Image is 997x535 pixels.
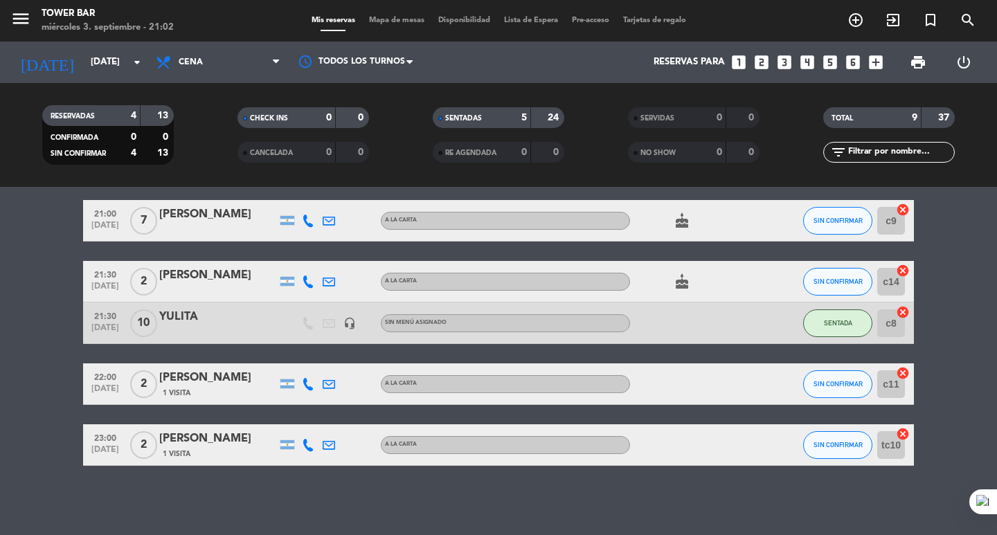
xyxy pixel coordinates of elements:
[88,384,123,400] span: [DATE]
[814,441,863,448] span: SIN CONFIRMAR
[814,278,863,285] span: SIN CONFIRMAR
[896,427,910,441] i: cancel
[912,113,917,123] strong: 9
[385,320,447,325] span: Sin menú asignado
[385,442,417,447] span: A LA CARTA
[163,448,190,460] span: 1 Visita
[674,212,690,229] i: cake
[358,147,366,157] strong: 0
[616,17,693,24] span: Tarjetas de regalo
[10,8,31,29] i: menu
[832,115,853,122] span: TOTAL
[821,53,839,71] i: looks_5
[343,317,356,329] i: headset_mic
[305,17,362,24] span: Mis reservas
[131,132,136,142] strong: 0
[654,57,725,68] span: Reservas para
[131,111,136,120] strong: 4
[326,113,332,123] strong: 0
[163,388,190,399] span: 1 Visita
[867,53,885,71] i: add_box
[130,207,157,235] span: 7
[960,12,976,28] i: search
[803,268,872,296] button: SIN CONFIRMAR
[163,132,171,142] strong: 0
[847,12,864,28] i: add_circle_outline
[803,207,872,235] button: SIN CONFIRMAR
[51,113,95,120] span: RESERVADAS
[362,17,431,24] span: Mapa de mesas
[565,17,616,24] span: Pre-acceso
[88,221,123,237] span: [DATE]
[385,278,417,284] span: A LA CARTA
[42,7,174,21] div: Tower Bar
[358,113,366,123] strong: 0
[674,273,690,290] i: cake
[42,21,174,35] div: miércoles 3. septiembre - 21:02
[157,148,171,158] strong: 13
[730,53,748,71] i: looks_one
[717,147,722,157] strong: 0
[830,144,847,161] i: filter_list
[445,149,496,156] span: RE AGENDADA
[553,147,562,157] strong: 0
[896,366,910,380] i: cancel
[941,42,987,83] div: LOG OUT
[88,368,123,384] span: 22:00
[521,113,527,123] strong: 5
[131,148,136,158] strong: 4
[88,266,123,282] span: 21:30
[129,54,145,71] i: arrow_drop_down
[824,319,852,327] span: SENTADA
[548,113,562,123] strong: 24
[159,266,277,284] div: [PERSON_NAME]
[130,268,157,296] span: 2
[130,431,157,459] span: 2
[445,115,482,122] span: SENTADAS
[88,307,123,323] span: 21:30
[88,429,123,445] span: 23:00
[753,53,771,71] i: looks_two
[803,431,872,459] button: SIN CONFIRMAR
[130,370,157,398] span: 2
[130,309,157,337] span: 10
[159,430,277,448] div: [PERSON_NAME]
[896,305,910,319] i: cancel
[814,380,863,388] span: SIN CONFIRMAR
[10,47,84,78] i: [DATE]
[159,308,277,326] div: YULITA
[385,381,417,386] span: A LA CARTA
[748,113,757,123] strong: 0
[159,369,277,387] div: [PERSON_NAME]
[159,206,277,224] div: [PERSON_NAME]
[521,147,527,157] strong: 0
[844,53,862,71] i: looks_6
[847,145,954,160] input: Filtrar por nombre...
[250,115,288,122] span: CHECK INS
[88,323,123,339] span: [DATE]
[640,149,676,156] span: NO SHOW
[10,8,31,34] button: menu
[157,111,171,120] strong: 13
[896,264,910,278] i: cancel
[51,134,98,141] span: CONFIRMADA
[814,217,863,224] span: SIN CONFIRMAR
[717,113,722,123] strong: 0
[775,53,793,71] i: looks_3
[385,217,417,223] span: A LA CARTA
[250,149,293,156] span: CANCELADA
[179,57,203,67] span: Cena
[798,53,816,71] i: looks_4
[88,205,123,221] span: 21:00
[748,147,757,157] strong: 0
[938,113,952,123] strong: 37
[431,17,497,24] span: Disponibilidad
[803,309,872,337] button: SENTADA
[88,282,123,298] span: [DATE]
[326,147,332,157] strong: 0
[922,12,939,28] i: turned_in_not
[497,17,565,24] span: Lista de Espera
[885,12,901,28] i: exit_to_app
[88,445,123,461] span: [DATE]
[51,150,106,157] span: SIN CONFIRMAR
